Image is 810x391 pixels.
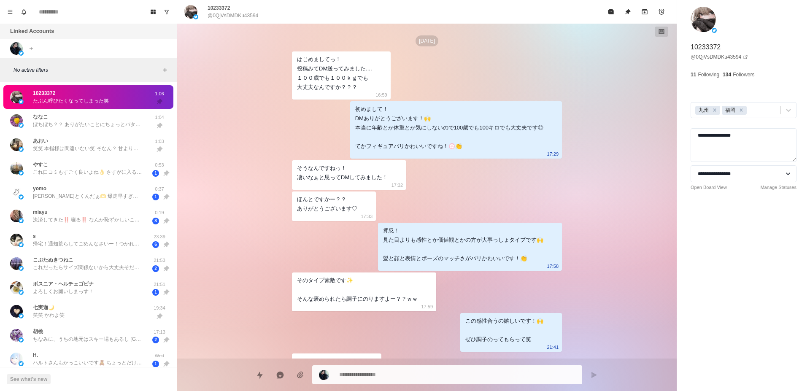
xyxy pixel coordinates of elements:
[33,113,48,121] p: ななこ
[602,3,619,20] button: Mark as read
[149,233,170,240] p: 23:39
[19,242,24,247] img: picture
[10,114,23,127] img: picture
[586,367,602,383] button: Send message
[691,53,748,61] a: @0QjVsDMDKu43594
[19,290,24,295] img: picture
[19,170,24,175] img: picture
[149,352,170,359] p: Wed
[10,210,23,222] img: picture
[152,361,159,367] span: 1
[33,335,143,343] p: ちなみに、うちの地元はスキー場もあるし [GEOGRAPHIC_DATA]だし、いいところだよ [DEMOGRAPHIC_DATA]観光客も多い
[184,5,197,19] img: picture
[33,328,43,335] p: 胡桃
[636,3,653,20] button: Archive
[361,212,373,221] p: 17:33
[698,71,719,78] p: Following
[723,106,737,115] div: 福岡
[421,302,433,311] p: 17:59
[19,313,24,318] img: picture
[33,288,94,295] p: よろしくお願いしまっす！
[17,5,30,19] button: Notifications
[152,194,159,200] span: 1
[19,194,24,200] img: picture
[272,367,289,383] button: Reply with AI
[547,262,559,271] p: 17:58
[691,42,721,52] p: 10233372
[152,218,159,224] span: 8
[33,192,143,200] p: [PERSON_NAME]とくんだぁ🫶 爆走早すぎかも笑笑 東京にLOOPより三輪車流行させれたら一緒に三輪車デートしよね☺️ お仕事疲れたら 待機のとこでにぎにぎしてカバンに戻してってしてた ...
[10,162,23,175] img: picture
[33,89,55,97] p: 10233372
[160,5,173,19] button: Show unread conversations
[19,218,24,223] img: picture
[33,137,48,145] p: あおい
[375,90,387,100] p: 16:59
[10,257,23,270] img: picture
[146,5,160,19] button: Board View
[33,145,143,152] p: 笑笑 本指様は間違いない笑 そなん？ 甘よりそっちの人やった笑 俺は甘もできるだけで愛売りやけんいじめる系がいいならそっちも出来る🙌 とびっ子おもろいよ！最近ハチミツよりハマっとる！
[465,316,543,344] div: この感性合うの嬉しいです！🙌 ぜひ調子のってもらって笑
[691,184,727,191] a: Open Board View
[297,276,418,304] div: そのタイプ素敵です✨️ そんな褒められたら調子にのりますよー？？ｗｗ
[19,361,24,366] img: picture
[33,232,36,240] p: s
[33,168,143,176] p: これ口コミもすごく良いよね👌 さすがに入るよね🙄 段階踏んで、[PERSON_NAME]Mカーブまでいけるか🤔 色々見てると試してみたいの出てくる(笑) 自分で玩具買うようになるとは🤦 [DAT...
[760,184,796,191] a: Manage Statuses
[723,71,731,78] p: 134
[10,281,23,294] img: picture
[149,114,170,121] p: 1:04
[10,42,23,55] img: picture
[416,35,438,46] p: [DATE]
[10,91,23,103] img: picture
[152,265,159,272] span: 2
[149,257,170,264] p: 21:53
[152,289,159,296] span: 1
[10,234,23,246] img: picture
[691,71,696,78] p: 11
[297,195,357,213] div: ほんとですかー？？ ありがとうございます♡
[13,66,160,74] p: No active filters
[10,186,23,199] img: picture
[33,264,143,271] p: これだったらサイズ関係ないから大丈夫そだけど、アナルプラグは使ったこと無いなぁと思いながら、どう思う？
[152,241,159,248] span: 6
[19,99,24,104] img: picture
[292,367,309,383] button: Add media
[33,216,143,224] p: 決済してきた‼️ 寝る‼️ なんか恥ずかしいこと書いてるから、読まなくていいよ🤣🤣
[33,240,143,248] p: 帰宅！通知荒らしてごめんなさいー！つかれた…🫠
[712,28,717,33] img: picture
[391,181,403,190] p: 17:32
[149,162,170,169] p: 0:53
[33,185,46,192] p: yomo
[149,138,170,145] p: 1:03
[383,226,543,263] div: 押忍！ 見た目よりも感性とか価値観とかの方が大事っしょタイプです🙌 髪と顔と表情とポーズのマッチさがバリかわいいです！👏
[297,55,372,92] div: はじめましてっ！ 投稿みてDM送ってみました.... １００歳でも１００ｋｇでも 大丈夫なんですか？？？
[33,311,65,319] p: 笑笑 かわよ笑
[33,256,73,264] p: こぶたぬきつねこ
[251,367,268,383] button: Quick replies
[19,266,24,271] img: picture
[149,209,170,216] p: 0:19
[733,71,754,78] p: Followers
[691,7,716,32] img: picture
[33,97,109,105] p: たぶん呼びたくなってしまった笑
[19,337,24,342] img: picture
[33,359,143,367] p: ハルトさんもかっこいいです🧸 ちょっとだけ待っててください🥹
[149,329,170,336] p: 17:13
[33,304,54,311] p: 七実迦🌙
[208,12,258,19] p: @0QjVsDMDKu43594
[10,138,23,151] img: picture
[152,170,159,177] span: 1
[653,3,670,20] button: Add reminder
[160,65,170,75] button: Add filters
[355,105,543,151] div: 初めまして！ DMありがとうございます！🙌 本当に年齢とか体重とか気にしないので100歳でも100キロでも大丈夫です◎ てかフィギュアバリかわいいですね！💮👏
[149,186,170,193] p: 0:37
[19,123,24,128] img: picture
[26,43,36,54] button: Add account
[3,5,17,19] button: Menu
[10,27,54,35] p: Linked Accounts
[33,161,48,168] p: やすこ
[7,374,51,384] button: See what's new
[149,281,170,288] p: 21:51
[737,106,746,115] div: Remove 福岡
